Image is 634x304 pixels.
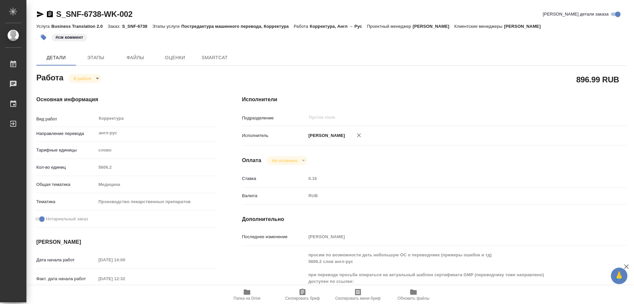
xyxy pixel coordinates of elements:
p: Факт. дата начала работ [36,276,96,282]
p: Проектный менеджер [367,24,412,29]
button: Добавить тэг [36,30,51,45]
p: Услуга [36,24,51,29]
h4: Оплата [242,156,262,164]
button: Скопировать ссылку [46,10,54,18]
p: Направление перевода [36,130,96,137]
h4: Исполнители [242,96,627,104]
p: [PERSON_NAME] [413,24,454,29]
span: 🙏 [614,269,625,283]
span: Папка на Drive [233,296,261,301]
p: Тарифные единицы [36,147,96,153]
input: Пустое поле [96,274,154,283]
span: Файлы [120,54,151,62]
h4: Дополнительно [242,215,627,223]
span: [PERSON_NAME] детали заказа [543,11,609,18]
p: [PERSON_NAME] [306,132,345,139]
p: Подразделение [242,115,306,121]
p: Последнее изменение [242,234,306,240]
p: Ставка [242,175,306,182]
button: Папка на Drive [219,285,275,304]
span: Скопировать мини-бриф [335,296,380,301]
span: Этапы [80,54,112,62]
h4: Основная информация [36,96,216,104]
p: Заказ: [108,24,122,29]
div: В работе [68,74,101,83]
span: SmartCat [199,54,230,62]
span: Детали [40,54,72,62]
span: Оценки [159,54,191,62]
button: Удалить исполнителя [352,128,366,143]
p: Валюта [242,193,306,199]
div: Медицина [96,179,216,190]
button: В работе [72,76,93,81]
p: [PERSON_NAME] [504,24,546,29]
input: Пустое поле [306,174,595,183]
button: Не оплачена [270,158,299,163]
p: Клиентские менеджеры [454,24,504,29]
button: Скопировать мини-бриф [330,285,386,304]
span: Скопировать бриф [285,296,320,301]
input: Пустое поле [306,232,595,241]
h4: [PERSON_NAME] [36,238,216,246]
h2: Работа [36,71,63,83]
p: Дата начала работ [36,257,96,263]
div: слово [96,145,216,156]
p: Кол-во единиц [36,164,96,171]
p: Общая тематика [36,181,96,188]
button: Скопировать бриф [275,285,330,304]
p: Постредактура машинного перевода, Корректура [181,24,294,29]
button: 🙏 [611,268,627,284]
p: Этапы услуги [152,24,181,29]
p: Business Translation 2.0 [51,24,108,29]
p: Тематика [36,198,96,205]
p: Вид работ [36,116,96,122]
button: Скопировать ссылку для ЯМессенджера [36,10,44,18]
span: Обновить файлы [398,296,430,301]
input: Пустое поле [308,113,579,121]
h2: 896.99 RUB [576,74,619,85]
input: Пустое поле [96,255,154,265]
p: Работа [294,24,310,29]
p: S_SNF-6738 [122,24,153,29]
span: см коммент [51,34,88,40]
span: Нотариальный заказ [46,216,88,222]
input: Пустое поле [96,162,216,172]
p: Корректура, Англ → Рус [310,24,367,29]
p: #см коммент [55,34,83,41]
div: RUB [306,190,595,201]
div: Производство лекарственных препаратов [96,196,216,207]
p: Исполнитель [242,132,306,139]
div: В работе [266,156,307,165]
button: Обновить файлы [386,285,441,304]
a: S_SNF-6738-WK-002 [56,10,132,19]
